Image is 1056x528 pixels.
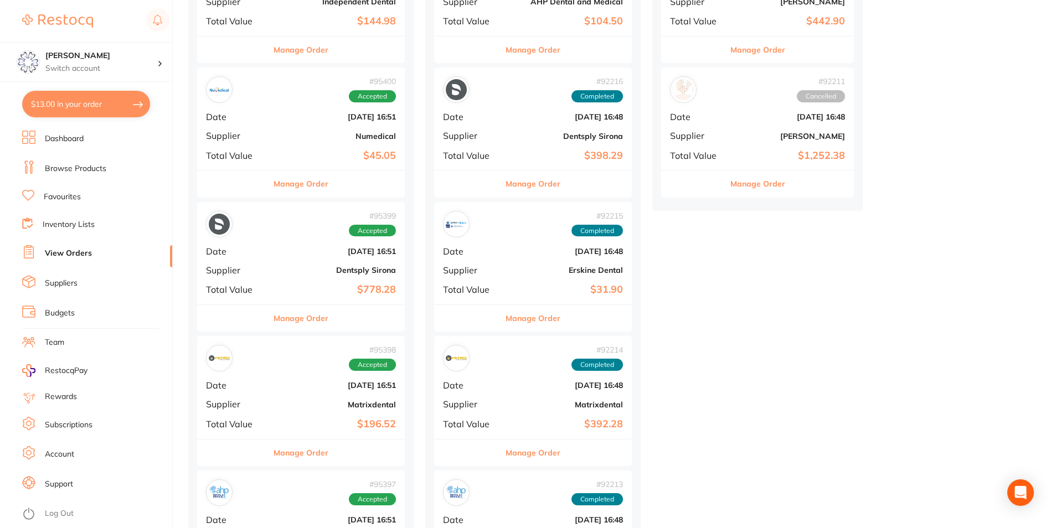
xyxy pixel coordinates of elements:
[734,150,845,162] b: $1,252.38
[275,381,396,390] b: [DATE] 16:51
[275,247,396,256] b: [DATE] 16:51
[443,419,500,429] span: Total Value
[349,225,396,237] span: Accepted
[206,265,266,275] span: Supplier
[734,132,845,141] b: [PERSON_NAME]
[45,420,92,431] a: Subscriptions
[797,90,845,102] span: Cancelled
[45,248,92,259] a: View Orders
[446,79,467,100] img: Dentsply Sirona
[571,211,623,220] span: # 92215
[275,284,396,296] b: $778.28
[571,359,623,371] span: Completed
[509,112,623,121] b: [DATE] 16:48
[209,79,230,100] img: Numedical
[275,132,396,141] b: Numedical
[275,400,396,409] b: Matrixdental
[22,364,87,377] a: RestocqPay
[509,150,623,162] b: $398.29
[509,247,623,256] b: [DATE] 16:48
[206,16,266,26] span: Total Value
[206,419,266,429] span: Total Value
[443,515,500,525] span: Date
[509,381,623,390] b: [DATE] 16:48
[206,246,266,256] span: Date
[45,479,73,490] a: Support
[22,8,93,34] a: Restocq Logo
[206,380,266,390] span: Date
[349,480,396,489] span: # 95397
[349,211,396,220] span: # 95399
[730,37,785,63] button: Manage Order
[275,266,396,275] b: Dentsply Sirona
[734,112,845,121] b: [DATE] 16:48
[443,151,500,161] span: Total Value
[443,16,500,26] span: Total Value
[22,364,35,377] img: RestocqPay
[349,90,396,102] span: Accepted
[275,15,396,27] b: $144.98
[206,131,266,141] span: Supplier
[670,16,725,26] span: Total Value
[206,112,266,122] span: Date
[509,266,623,275] b: Erskine Dental
[45,133,84,144] a: Dashboard
[275,150,396,162] b: $45.05
[571,77,623,86] span: # 92216
[45,163,106,174] a: Browse Products
[349,77,396,86] span: # 95400
[197,68,405,198] div: Numedical#95400AcceptedDate[DATE] 16:51SupplierNumedicalTotal Value$45.05Manage Order
[45,391,77,402] a: Rewards
[45,508,74,519] a: Log Out
[443,265,500,275] span: Supplier
[274,37,328,63] button: Manage Order
[506,305,560,332] button: Manage Order
[509,132,623,141] b: Dentsply Sirona
[443,399,500,409] span: Supplier
[506,170,560,197] button: Manage Order
[45,449,74,460] a: Account
[443,131,500,141] span: Supplier
[670,112,725,122] span: Date
[45,308,75,319] a: Budgets
[274,439,328,466] button: Manage Order
[17,51,39,73] img: Eumundi Dental
[349,359,396,371] span: Accepted
[275,515,396,524] b: [DATE] 16:51
[206,284,266,294] span: Total Value
[45,63,157,74] p: Switch account
[45,278,78,289] a: Suppliers
[670,151,725,161] span: Total Value
[45,337,64,348] a: Team
[446,348,467,369] img: Matrixdental
[509,418,623,430] b: $392.28
[443,284,500,294] span: Total Value
[209,214,230,235] img: Dentsply Sirona
[797,77,845,86] span: # 92211
[349,345,396,354] span: # 95398
[509,400,623,409] b: Matrixdental
[443,112,500,122] span: Date
[349,493,396,505] span: Accepted
[22,505,169,523] button: Log Out
[670,131,725,141] span: Supplier
[571,493,623,505] span: Completed
[506,439,560,466] button: Manage Order
[443,246,500,256] span: Date
[22,14,93,28] img: Restocq Logo
[44,191,81,203] a: Favourites
[206,399,266,409] span: Supplier
[206,151,266,161] span: Total Value
[734,15,845,27] b: $442.90
[1007,479,1034,506] div: Open Intercom Messenger
[509,284,623,296] b: $31.90
[197,336,405,466] div: Matrixdental#95398AcceptedDate[DATE] 16:51SupplierMatrixdentalTotal Value$196.52Manage Order
[275,418,396,430] b: $196.52
[274,305,328,332] button: Manage Order
[571,480,623,489] span: # 92213
[730,170,785,197] button: Manage Order
[443,380,500,390] span: Date
[446,482,467,503] img: AHP Dental and Medical
[509,15,623,27] b: $104.50
[275,112,396,121] b: [DATE] 16:51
